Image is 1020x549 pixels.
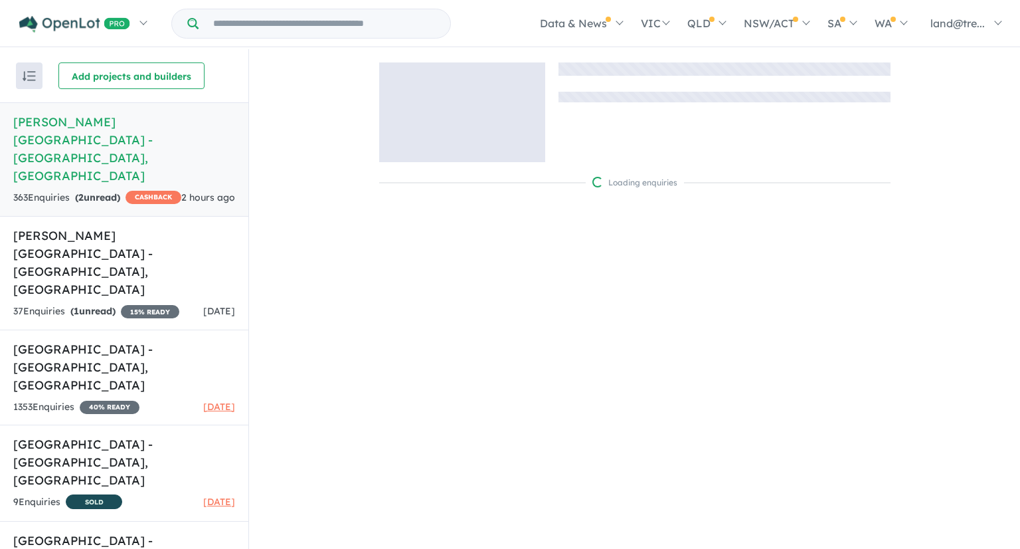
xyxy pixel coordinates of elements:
[203,496,235,508] span: [DATE]
[203,401,235,413] span: [DATE]
[58,62,205,89] button: Add projects and builders
[126,191,181,204] span: CASHBACK
[23,71,36,81] img: sort.svg
[181,191,235,203] span: 2 hours ago
[592,176,677,189] div: Loading enquiries
[19,16,130,33] img: Openlot PRO Logo White
[13,340,235,394] h5: [GEOGRAPHIC_DATA] - [GEOGRAPHIC_DATA] , [GEOGRAPHIC_DATA]
[13,494,122,511] div: 9 Enquir ies
[13,435,235,489] h5: [GEOGRAPHIC_DATA] - [GEOGRAPHIC_DATA] , [GEOGRAPHIC_DATA]
[78,191,84,203] span: 2
[74,305,79,317] span: 1
[80,401,139,414] span: 40 % READY
[75,191,120,203] strong: ( unread)
[13,113,235,185] h5: [PERSON_NAME][GEOGRAPHIC_DATA] - [GEOGRAPHIC_DATA] , [GEOGRAPHIC_DATA]
[13,399,139,415] div: 1353 Enquir ies
[13,227,235,298] h5: [PERSON_NAME] [GEOGRAPHIC_DATA] - [GEOGRAPHIC_DATA] , [GEOGRAPHIC_DATA]
[203,305,235,317] span: [DATE]
[70,305,116,317] strong: ( unread)
[66,494,122,509] span: SOLD
[121,305,179,318] span: 15 % READY
[13,304,179,320] div: 37 Enquir ies
[930,17,985,30] span: land@tre...
[13,190,181,206] div: 363 Enquir ies
[201,9,448,38] input: Try estate name, suburb, builder or developer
